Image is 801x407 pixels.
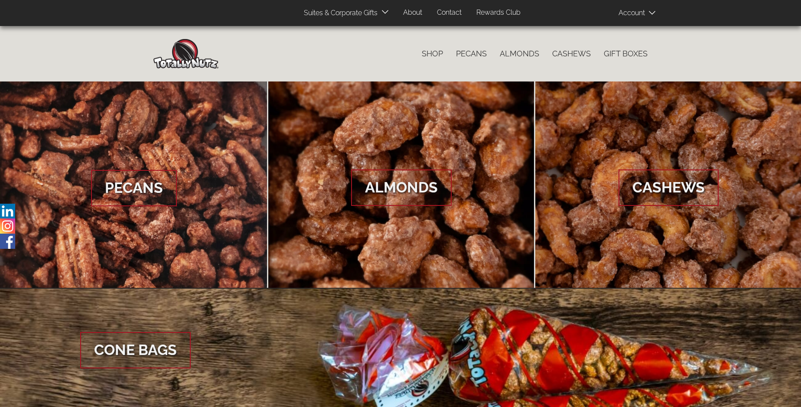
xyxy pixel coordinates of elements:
[449,45,493,63] a: Pecans
[415,45,449,63] a: Shop
[80,332,191,368] span: Cone Bags
[493,45,546,63] a: Almonds
[619,169,719,206] span: Cashews
[597,45,654,63] a: Gift Boxes
[153,39,218,68] img: Home
[470,4,527,21] a: Rewards Club
[351,169,452,206] span: Almonds
[268,81,534,289] a: Almonds
[430,4,468,21] a: Contact
[397,4,429,21] a: About
[546,45,597,63] a: Cashews
[91,170,177,206] span: Pecans
[297,5,380,22] a: Suites & Corporate Gifts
